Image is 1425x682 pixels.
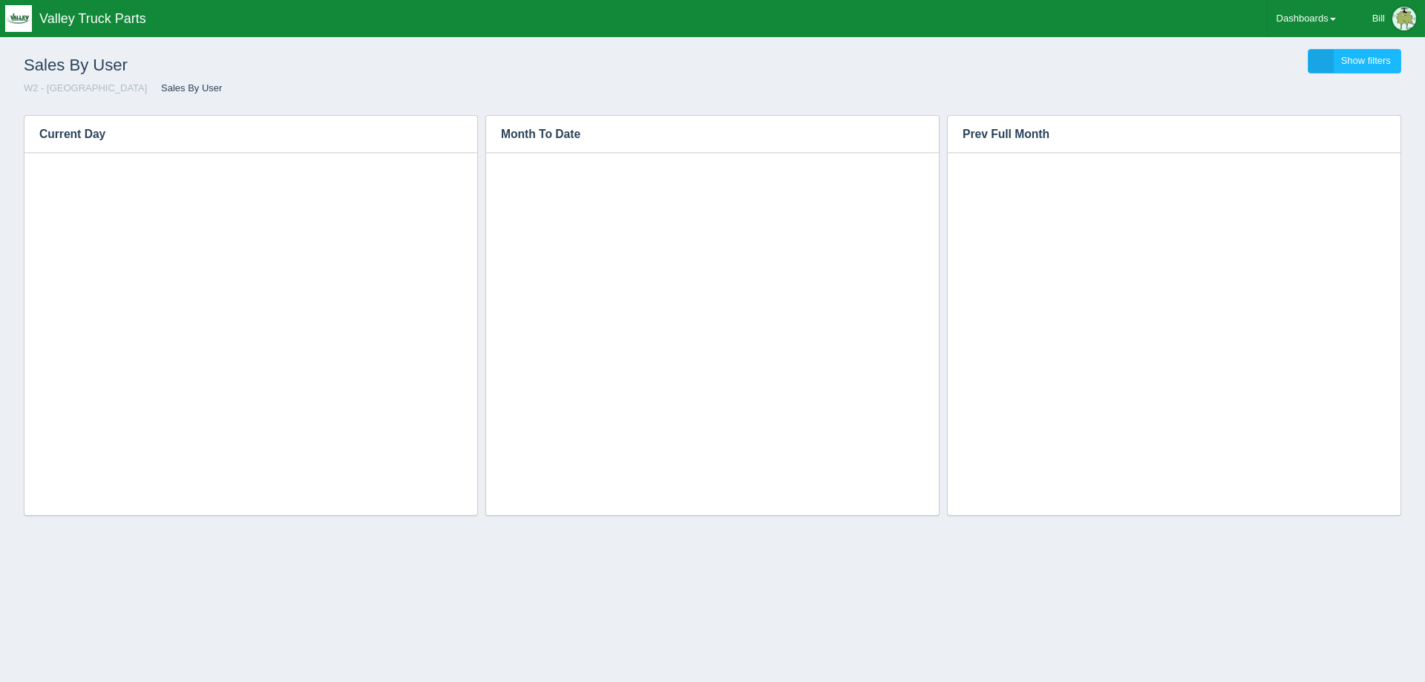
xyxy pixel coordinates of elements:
[1341,55,1391,66] span: Show filters
[24,116,455,153] h3: Current Day
[1392,7,1416,30] img: Profile Picture
[24,82,147,94] a: W2 - [GEOGRAPHIC_DATA]
[1372,4,1385,33] div: Bill
[1308,49,1401,73] a: Show filters
[5,5,32,32] img: q1blfpkbivjhsugxdrfq.png
[486,116,917,153] h3: Month To Date
[24,49,712,82] h1: Sales By User
[150,82,222,96] li: Sales By User
[39,11,146,26] span: Valley Truck Parts
[948,116,1378,153] h3: Prev Full Month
